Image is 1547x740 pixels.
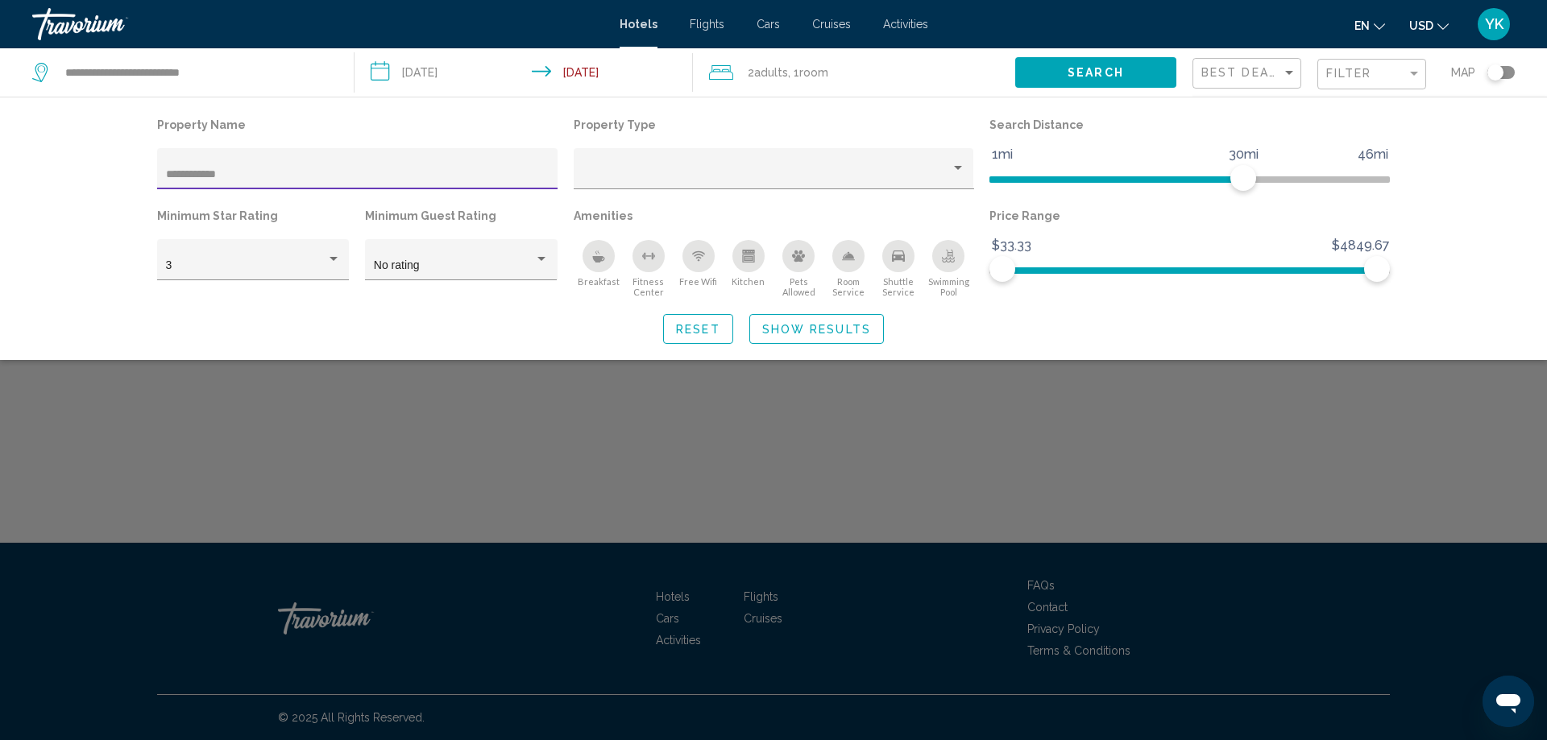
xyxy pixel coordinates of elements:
[989,205,1390,227] p: Price Range
[1475,65,1515,80] button: Toggle map
[773,239,823,298] button: Pets Allowed
[355,48,693,97] button: Check-in date: Jan 3, 2026 Check-out date: Jan 6, 2026
[1409,19,1433,32] span: USD
[812,18,851,31] a: Cruises
[32,8,603,40] a: Travorium
[1329,234,1392,258] span: $4849.67
[676,323,720,336] span: Reset
[989,114,1390,136] p: Search Distance
[574,239,624,298] button: Breakfast
[757,18,780,31] a: Cars
[620,18,657,31] a: Hotels
[166,258,172,271] span: 3
[823,239,873,298] button: Room Service
[883,18,928,31] a: Activities
[663,314,733,344] button: Reset
[1485,16,1503,32] span: YK
[762,323,871,336] span: Show Results
[1226,143,1261,167] span: 30mi
[1409,14,1449,37] button: Change currency
[823,276,873,297] span: Room Service
[749,314,884,344] button: Show Results
[582,168,965,181] mat-select: Property type
[374,258,420,271] span: No rating
[923,239,973,298] button: Swimming Pool
[724,239,773,298] button: Kitchen
[1483,676,1534,727] iframe: Button to launch messaging window
[989,143,1015,167] span: 1mi
[1317,58,1426,91] button: Filter
[157,205,349,227] p: Minimum Star Rating
[690,18,724,31] a: Flights
[693,48,1015,97] button: Travelers: 2 adults, 0 children
[773,276,823,297] span: Pets Allowed
[1326,67,1372,80] span: Filter
[365,205,557,227] p: Minimum Guest Rating
[1354,14,1385,37] button: Change language
[1201,66,1286,79] span: Best Deals
[574,205,974,227] p: Amenities
[574,114,974,136] p: Property Type
[1068,67,1124,80] span: Search
[674,239,724,298] button: Free Wifi
[1201,67,1296,81] mat-select: Sort by
[149,114,1398,298] div: Hotel Filters
[989,234,1034,258] span: $33.33
[873,276,923,297] span: Shuttle Service
[624,276,674,297] span: Fitness Center
[1354,19,1370,32] span: en
[1451,61,1475,84] span: Map
[788,61,828,84] span: , 1
[732,276,765,287] span: Kitchen
[679,276,717,287] span: Free Wifi
[873,239,923,298] button: Shuttle Service
[1355,143,1391,167] span: 46mi
[754,66,788,79] span: Adults
[578,276,620,287] span: Breakfast
[624,239,674,298] button: Fitness Center
[748,61,788,84] span: 2
[157,114,558,136] p: Property Name
[1473,7,1515,41] button: User Menu
[1015,57,1176,87] button: Search
[923,276,973,297] span: Swimming Pool
[799,66,828,79] span: Room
